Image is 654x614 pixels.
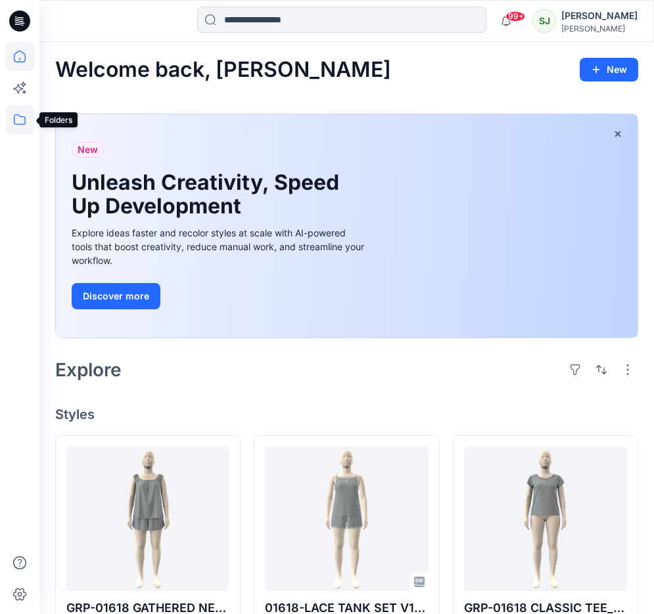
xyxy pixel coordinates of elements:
[55,359,122,380] h2: Explore
[561,24,638,33] div: [PERSON_NAME]
[532,9,556,33] div: SJ
[72,226,367,267] div: Explore ideas faster and recolor styles at scale with AI-powered tools that boost creativity, red...
[265,447,428,591] a: 01618-LACE TANK SET V1_DEVELOPMENT
[464,447,627,591] a: GRP-01618 CLASSIC TEE_DEVELOPMENT
[72,283,367,309] a: Discover more
[580,58,638,81] button: New
[78,142,98,158] span: New
[55,58,391,82] h2: Welcome back, [PERSON_NAME]
[72,283,160,309] button: Discover more
[72,171,348,218] h1: Unleash Creativity, Speed Up Development
[66,447,229,591] a: GRP-01618 GATHERED NECK TEE + FLOWY SHORT_DEVELOPMENT
[561,8,638,24] div: [PERSON_NAME]
[505,11,525,22] span: 99+
[55,406,638,422] h4: Styles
